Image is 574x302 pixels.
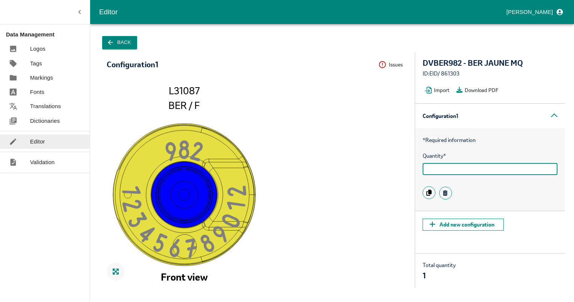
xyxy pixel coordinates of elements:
p: Editor [30,137,45,146]
tspan: 98 [164,140,192,162]
p: [PERSON_NAME] [506,8,553,16]
tspan: Front view [161,270,208,284]
button: Issues [378,59,407,71]
button: Download PDF [454,85,503,96]
p: Data Management [6,30,90,39]
p: Dictionaries [30,117,60,125]
div: Editor [99,6,503,18]
p: Translations [30,102,61,110]
div: Configuration 1 [415,104,565,128]
tspan: 2 [227,185,247,197]
p: Fonts [30,88,44,96]
tspan: BER / F [168,98,200,112]
div: Configuration 1 [107,60,158,69]
p: Markings [30,74,53,82]
p: Tags [30,59,42,68]
tspan: 2 [189,140,204,162]
button: profile [503,6,565,18]
p: Validation [30,158,55,166]
div: ID: EID / 861303 [423,69,557,78]
p: Logos [30,45,45,53]
div: 1 [423,272,456,280]
span: Quantity [423,152,557,160]
div: Total quantity [423,261,456,281]
div: DVBER982 - BER JAUNE MQ [423,59,557,67]
button: Import [423,85,454,96]
button: Add new configuration [423,219,504,231]
tspan: L31087 [169,84,200,97]
button: Back [102,36,137,49]
p: Required information [423,136,557,144]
